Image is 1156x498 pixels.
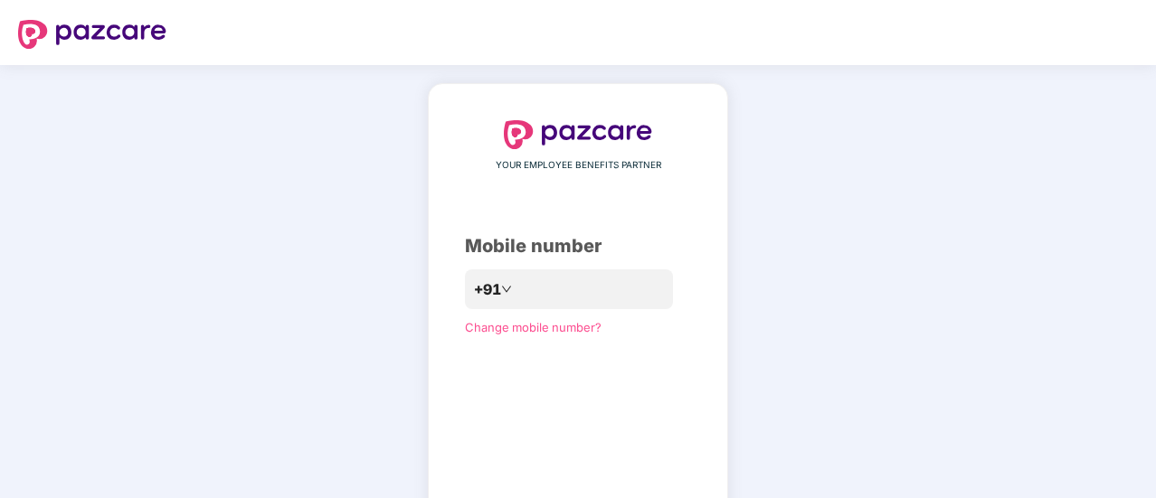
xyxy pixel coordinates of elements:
[18,20,166,49] img: logo
[496,158,661,173] span: YOUR EMPLOYEE BENEFITS PARTNER
[501,284,512,295] span: down
[474,278,501,301] span: +91
[504,120,652,149] img: logo
[465,232,691,260] div: Mobile number
[465,320,602,334] a: Change mobile number?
